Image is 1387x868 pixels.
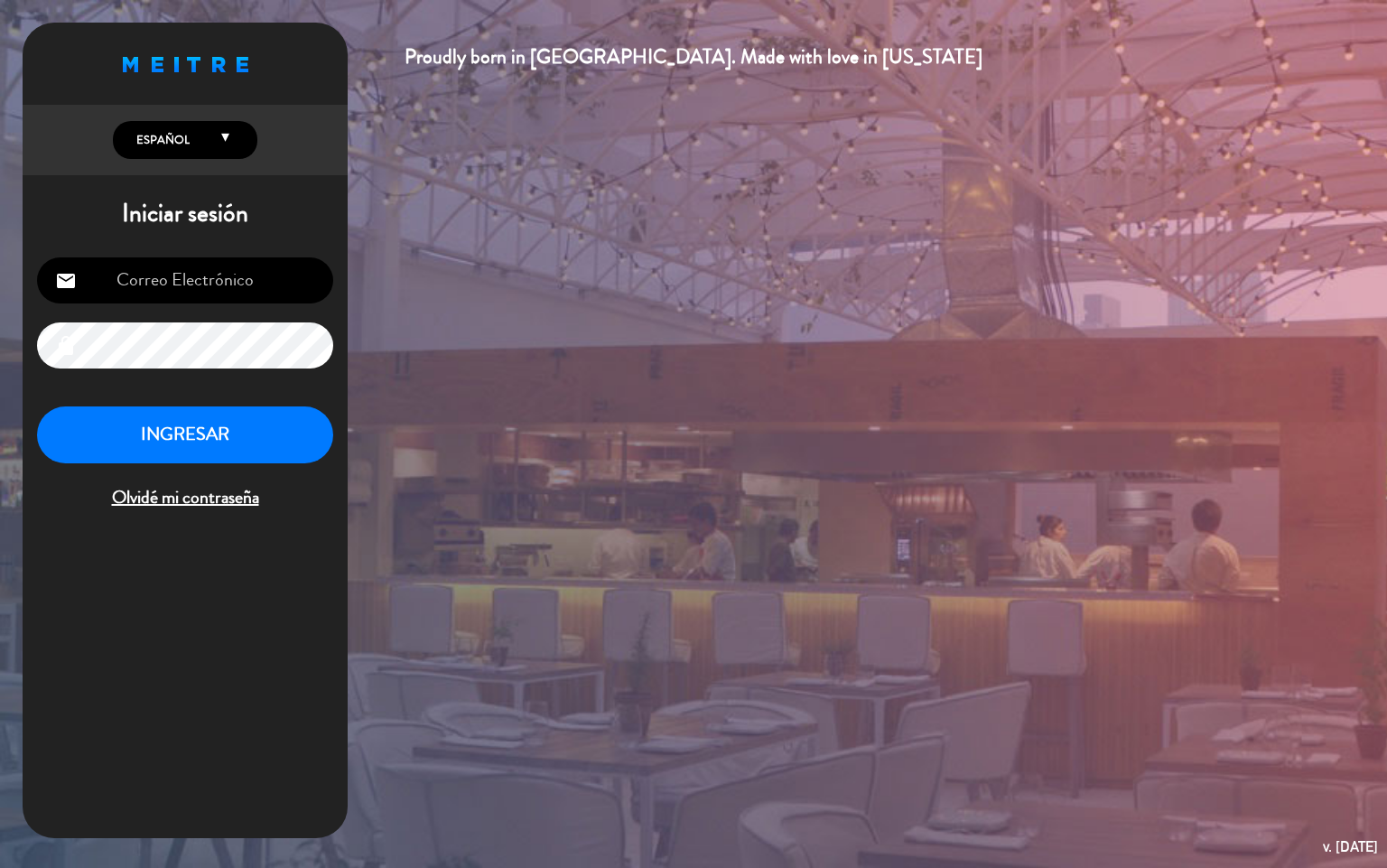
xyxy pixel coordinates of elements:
[37,483,333,513] span: Olvidé mi contraseña
[55,335,77,357] i: lock
[1323,835,1378,859] div: v. [DATE]
[37,257,333,303] input: Correo Electrónico
[132,131,190,149] span: Español
[37,406,333,463] button: INGRESAR
[55,270,77,292] i: email
[23,199,348,229] h1: Iniciar sesión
